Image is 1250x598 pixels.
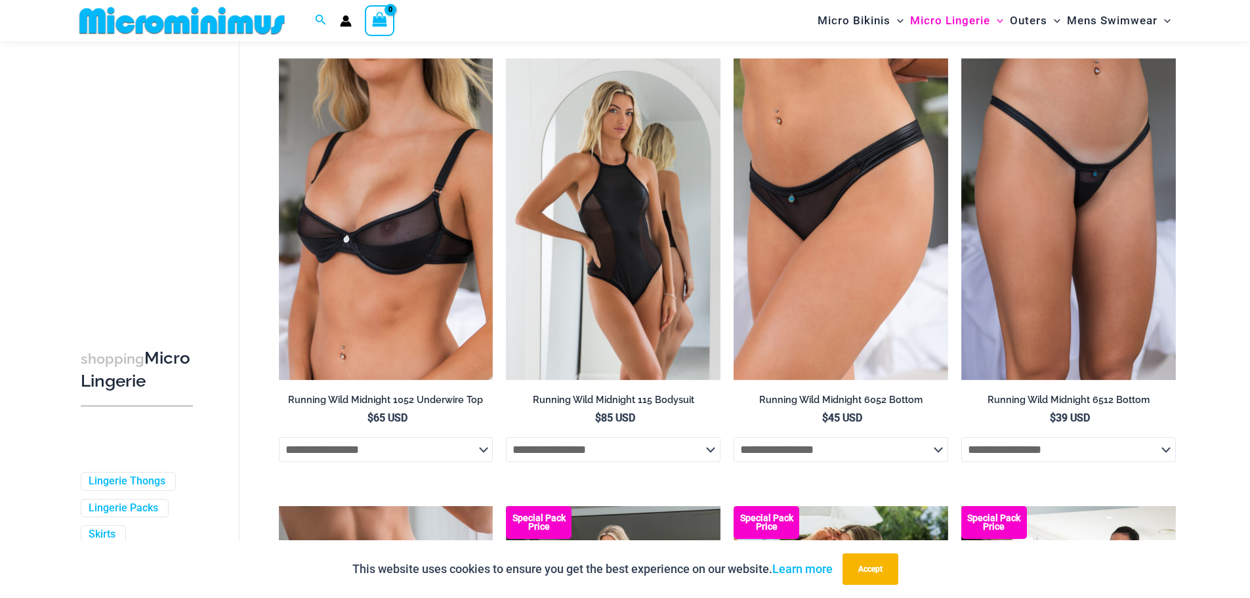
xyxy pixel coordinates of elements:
[1050,412,1090,424] bdi: 39 USD
[818,4,890,37] span: Micro Bikinis
[81,351,144,367] span: shopping
[81,347,193,393] h3: Micro Lingerie
[961,58,1176,380] a: Running Wild Midnight 6512 Bottom 10Running Wild Midnight 6512 Bottom 2Running Wild Midnight 6512...
[822,412,828,424] span: $
[734,58,948,380] img: Running Wild Midnight 6052 Bottom 01
[506,394,720,411] a: Running Wild Midnight 115 Bodysuit
[315,12,327,29] a: Search icon link
[843,553,898,585] button: Accept
[910,4,990,37] span: Micro Lingerie
[734,58,948,380] a: Running Wild Midnight 6052 Bottom 01Running Wild Midnight 1052 Top 6052 Bottom 05Running Wild Mid...
[734,514,799,531] b: Special Pack Price
[990,4,1003,37] span: Menu Toggle
[961,58,1176,380] img: Running Wild Midnight 6512 Bottom 10
[1010,4,1047,37] span: Outers
[1067,4,1157,37] span: Mens Swimwear
[279,58,493,380] img: Running Wild Midnight 1052 Top 01
[367,412,373,424] span: $
[1064,4,1174,37] a: Mens SwimwearMenu ToggleMenu Toggle
[734,394,948,411] a: Running Wild Midnight 6052 Bottom
[89,475,165,488] a: Lingerie Thongs
[340,15,352,27] a: Account icon link
[772,562,833,576] a: Learn more
[279,394,493,411] a: Running Wild Midnight 1052 Underwire Top
[365,5,395,35] a: View Shopping Cart, empty
[812,2,1177,39] nav: Site Navigation
[961,394,1176,406] h2: Running Wild Midnight 6512 Bottom
[822,412,862,424] bdi: 45 USD
[907,4,1007,37] a: Micro LingerieMenu ToggleMenu Toggle
[506,58,720,380] a: Running Wild Midnight 115 Bodysuit 02Running Wild Midnight 115 Bodysuit 12Running Wild Midnight 1...
[961,394,1176,411] a: Running Wild Midnight 6512 Bottom
[814,4,907,37] a: Micro BikinisMenu ToggleMenu Toggle
[595,412,635,424] bdi: 85 USD
[734,394,948,406] h2: Running Wild Midnight 6052 Bottom
[506,514,572,531] b: Special Pack Price
[506,394,720,406] h2: Running Wild Midnight 115 Bodysuit
[1007,4,1064,37] a: OutersMenu ToggleMenu Toggle
[352,559,833,579] p: This website uses cookies to ensure you get the best experience on our website.
[279,58,493,380] a: Running Wild Midnight 1052 Top 01Running Wild Midnight 1052 Top 6052 Bottom 06Running Wild Midnig...
[1047,4,1060,37] span: Menu Toggle
[1050,412,1056,424] span: $
[506,58,720,380] img: Running Wild Midnight 115 Bodysuit 02
[595,412,601,424] span: $
[89,528,115,542] a: Skirts
[74,6,290,35] img: MM SHOP LOGO FLAT
[89,502,158,515] a: Lingerie Packs
[81,44,199,307] iframe: TrustedSite Certified
[890,4,904,37] span: Menu Toggle
[279,394,493,406] h2: Running Wild Midnight 1052 Underwire Top
[367,412,407,424] bdi: 65 USD
[1157,4,1171,37] span: Menu Toggle
[961,514,1027,531] b: Special Pack Price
